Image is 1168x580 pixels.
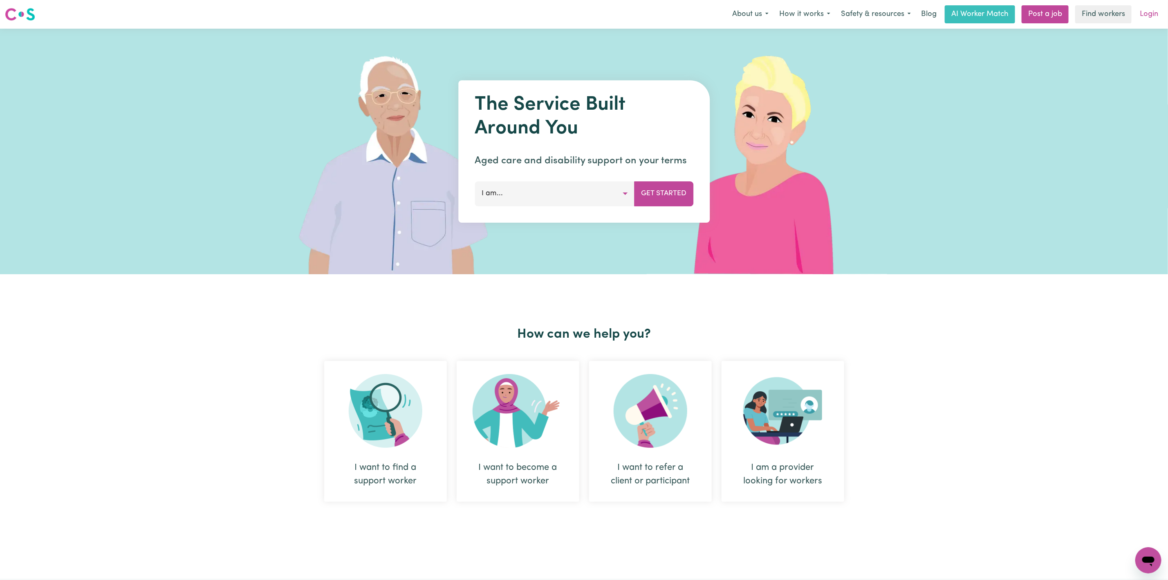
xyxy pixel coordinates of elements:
img: Refer [614,374,687,448]
a: Blog [916,5,942,23]
div: I want to refer a client or participant [609,461,692,488]
h1: The Service Built Around You [475,93,693,140]
div: I want to become a support worker [476,461,560,488]
button: I am... [475,181,634,206]
a: Post a job [1022,5,1069,23]
div: I want to find a support worker [344,461,427,488]
div: I am a provider looking for workers [741,461,825,488]
img: Provider [743,374,823,448]
img: Become Worker [473,374,563,448]
a: AI Worker Match [945,5,1015,23]
img: Search [349,374,422,448]
a: Careseekers logo [5,5,35,24]
button: About us [727,6,774,23]
p: Aged care and disability support on your terms [475,153,693,168]
img: Careseekers logo [5,7,35,22]
h2: How can we help you? [319,327,849,342]
div: I want to find a support worker [324,361,447,502]
a: Find workers [1075,5,1132,23]
button: Get Started [634,181,693,206]
iframe: Button to launch messaging window, conversation in progress [1135,547,1161,573]
div: I am a provider looking for workers [722,361,844,502]
a: Login [1135,5,1163,23]
button: How it works [774,6,836,23]
button: Safety & resources [836,6,916,23]
div: I want to refer a client or participant [589,361,712,502]
div: I want to become a support worker [457,361,579,502]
